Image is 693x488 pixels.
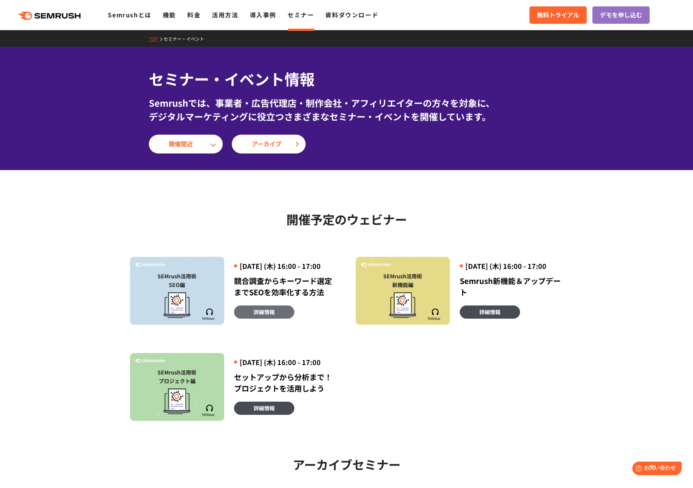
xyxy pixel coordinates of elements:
[212,10,238,19] a: 活用方法
[232,135,306,153] a: アーカイブ
[325,10,378,19] a: 資料ダウンロード
[592,6,650,24] a: デモを申し込む
[537,10,579,20] span: 無料トライアル
[169,139,203,149] span: 開催間近
[130,210,563,229] h2: 開催予定のウェビナー
[234,402,294,415] a: 詳細情報
[234,371,338,394] div: セットアップから分析まで！プロジェクトを活用しよう
[626,459,685,480] iframe: Help widget launcher
[164,35,210,42] a: セミナー・イベント
[149,135,223,153] a: 開催間近
[202,405,217,416] img: Semrush
[108,10,151,19] a: Semrushとは
[252,139,286,149] span: アーカイブ
[460,261,563,271] div: [DATE] (木) 16:00 - 17:00
[135,359,165,363] img: Semrush
[427,308,443,320] img: Semrush
[187,10,200,19] a: 料金
[254,308,275,316] span: 詳細情報
[149,96,545,123] div: Semrushでは、事業者・広告代理店・制作会社・アフィリエイターの方々を対象に、 デジタルマーケティングに役立つさまざまなセミナー・イベントを開催しています。
[130,455,563,474] h2: アーカイブセミナー
[479,308,500,316] span: 詳細情報
[134,368,220,385] div: SEMrush活用術 プロジェクト編
[149,68,545,90] h1: セミナー・イベント情報
[250,10,276,19] a: 導入事例
[529,6,587,24] a: 無料トライアル
[135,263,165,267] img: Semrush
[149,35,164,42] a: TOP
[600,10,642,20] span: デモを申し込む
[134,272,220,289] div: SEMrush活用術 SEO編
[234,261,338,271] div: [DATE] (木) 16:00 - 17:00
[202,308,217,320] img: Semrush
[254,404,275,412] span: 詳細情報
[460,305,520,319] a: 詳細情報
[460,275,563,298] div: Semrush新機能＆アップデート
[234,305,294,319] a: 詳細情報
[163,10,176,19] a: 機能
[360,272,446,289] div: SEMrush活用術 新機能編
[234,275,338,298] div: 競合調査からキーワード選定までSEOを効率化する方法
[360,263,391,267] img: Semrush
[288,10,314,19] a: セミナー
[234,358,338,367] div: [DATE] (木) 16:00 - 17:00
